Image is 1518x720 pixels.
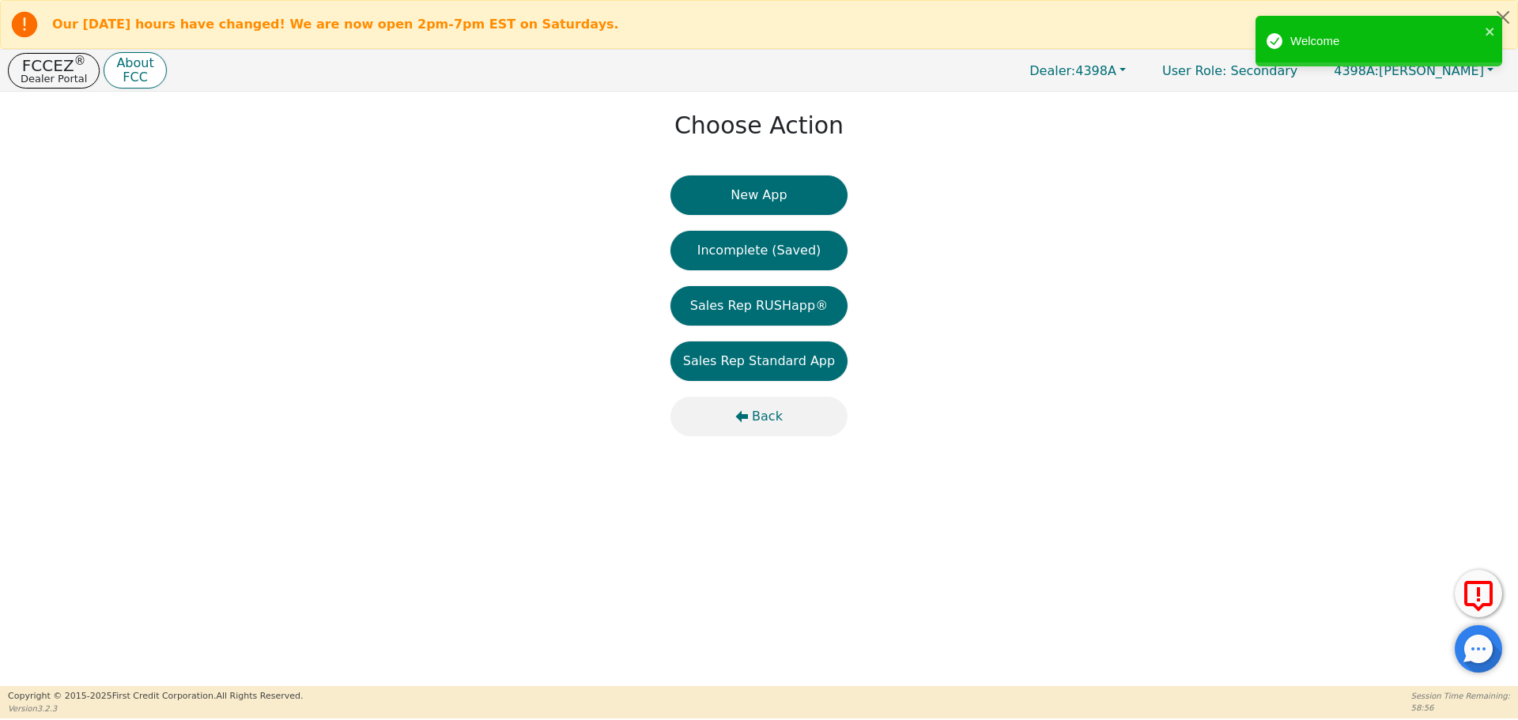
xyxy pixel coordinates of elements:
p: Session Time Remaining: [1411,690,1510,702]
button: Back [670,397,848,436]
a: User Role: Secondary [1146,55,1313,86]
button: Sales Rep RUSHapp® [670,286,848,326]
button: Incomplete (Saved) [670,231,848,270]
button: AboutFCC [104,52,166,89]
span: All Rights Reserved. [216,691,303,701]
span: 4398A: [1334,63,1379,78]
button: close [1485,22,1496,40]
button: New App [670,175,848,215]
button: Sales Rep Standard App [670,341,848,381]
p: Dealer Portal [21,74,87,84]
h1: Choose Action [674,111,844,140]
button: Close alert [1489,1,1517,33]
p: Copyright © 2015- 2025 First Credit Corporation. [8,690,303,703]
b: Our [DATE] hours have changed! We are now open 2pm-7pm EST on Saturdays. [52,17,619,32]
button: Report Error to FCC [1455,570,1502,617]
div: Welcome [1290,32,1480,51]
p: Version 3.2.3 [8,703,303,714]
button: FCCEZ®Dealer Portal [8,53,100,89]
sup: ® [74,54,86,68]
span: [PERSON_NAME] [1334,63,1484,78]
button: Dealer:4398A [1013,58,1142,83]
span: User Role : [1162,63,1226,78]
span: 4398A [1029,63,1116,78]
p: FCC [116,71,153,84]
span: Dealer: [1029,63,1075,78]
p: Secondary [1146,55,1313,86]
p: FCCEZ [21,58,87,74]
p: 58:56 [1411,702,1510,714]
span: Back [752,407,783,426]
p: About [116,57,153,70]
